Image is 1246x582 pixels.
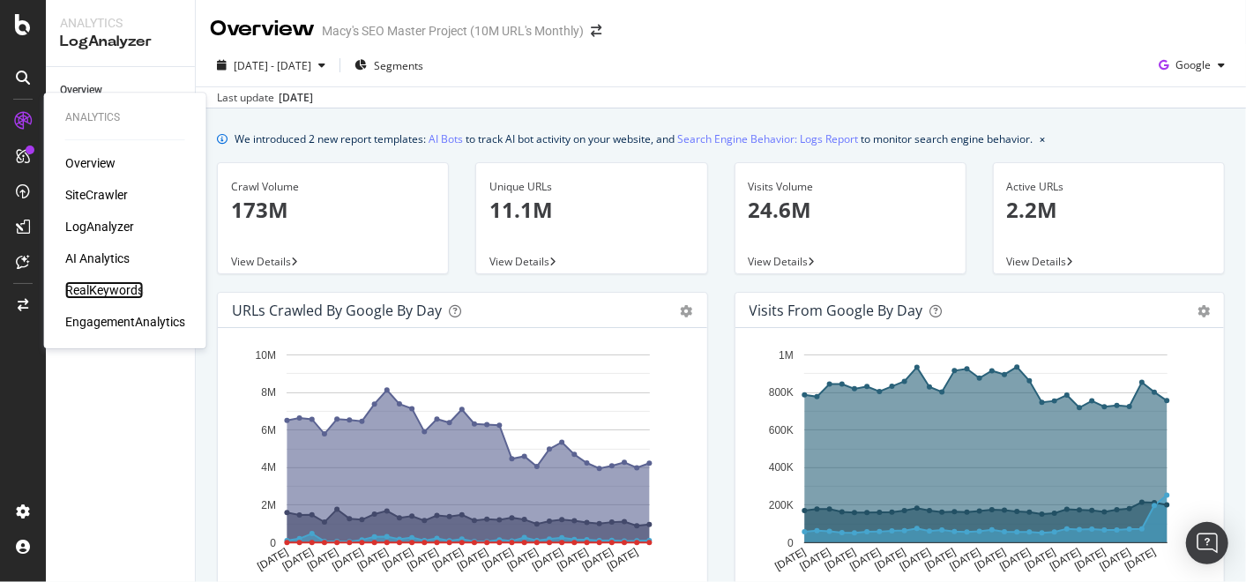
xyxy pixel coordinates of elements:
[65,154,116,172] a: Overview
[217,90,313,106] div: Last update
[1007,195,1211,225] p: 2.2M
[530,546,565,573] text: [DATE]
[922,546,958,573] text: [DATE]
[1198,305,1210,317] div: gear
[261,424,276,436] text: 6M
[65,110,185,125] div: Analytics
[231,254,291,269] span: View Details
[489,195,693,225] p: 11.1M
[65,250,130,267] a: AI Analytics
[65,218,134,235] a: LogAnalyzer
[1007,254,1067,269] span: View Details
[973,546,1008,573] text: [DATE]
[279,90,313,106] div: [DATE]
[270,537,276,549] text: 0
[1022,546,1057,573] text: [DATE]
[232,302,442,319] div: URLs Crawled by Google by day
[231,179,435,195] div: Crawl Volume
[787,537,794,549] text: 0
[768,424,793,436] text: 600K
[455,546,490,573] text: [DATE]
[65,313,185,331] a: EngagementAnalytics
[591,25,601,37] div: arrow-right-arrow-left
[380,546,415,573] text: [DATE]
[65,281,144,299] a: RealKeywords
[797,546,832,573] text: [DATE]
[429,130,463,148] a: AI Bots
[217,130,1225,148] div: info banner
[556,546,591,573] text: [DATE]
[898,546,933,573] text: [DATE]
[405,546,440,573] text: [DATE]
[1123,546,1158,573] text: [DATE]
[681,305,693,317] div: gear
[580,546,616,573] text: [DATE]
[779,349,794,362] text: 1M
[480,546,515,573] text: [DATE]
[847,546,883,573] text: [DATE]
[347,51,430,79] button: Segments
[749,254,809,269] span: View Details
[235,130,1033,148] div: We introduced 2 new report templates: to track AI bot activity on your website, and to monitor se...
[997,546,1033,573] text: [DATE]
[305,546,340,573] text: [DATE]
[65,186,128,204] a: SiteCrawler
[261,462,276,474] text: 4M
[1175,57,1211,72] span: Google
[1048,546,1083,573] text: [DATE]
[872,546,907,573] text: [DATE]
[1072,546,1108,573] text: [DATE]
[322,22,584,40] div: Macy's SEO Master Project (10M URL's Monthly)
[60,81,183,100] a: Overview
[1152,51,1232,79] button: Google
[210,51,332,79] button: [DATE] - [DATE]
[256,349,276,362] text: 10M
[505,546,541,573] text: [DATE]
[750,302,923,319] div: Visits from Google by day
[749,179,952,195] div: Visits Volume
[234,58,311,73] span: [DATE] - [DATE]
[768,462,793,474] text: 400K
[749,195,952,225] p: 24.6M
[60,14,181,32] div: Analytics
[1035,126,1049,152] button: close banner
[210,14,315,44] div: Overview
[605,546,640,573] text: [DATE]
[1186,522,1228,564] div: Open Intercom Messenger
[489,254,549,269] span: View Details
[768,499,793,511] text: 200K
[374,58,423,73] span: Segments
[772,546,808,573] text: [DATE]
[355,546,391,573] text: [DATE]
[947,546,982,573] text: [DATE]
[261,387,276,399] text: 8M
[768,387,793,399] text: 800K
[60,32,181,52] div: LogAnalyzer
[823,546,858,573] text: [DATE]
[261,499,276,511] text: 2M
[280,546,316,573] text: [DATE]
[255,546,290,573] text: [DATE]
[677,130,858,148] a: Search Engine Behavior: Logs Report
[430,546,466,573] text: [DATE]
[1097,546,1132,573] text: [DATE]
[489,179,693,195] div: Unique URLs
[330,546,365,573] text: [DATE]
[1007,179,1211,195] div: Active URLs
[60,81,102,100] div: Overview
[231,195,435,225] p: 173M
